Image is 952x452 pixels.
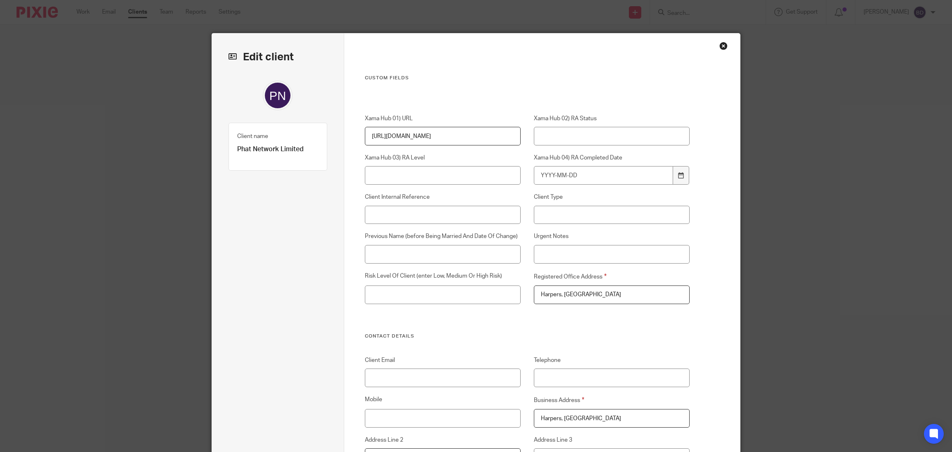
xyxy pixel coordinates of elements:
[365,75,690,81] h3: Custom fields
[228,50,327,64] h2: Edit client
[534,232,690,240] label: Urgent Notes
[534,272,690,281] label: Registered Office Address
[237,132,268,140] label: Client name
[534,193,690,201] label: Client Type
[365,395,521,405] label: Mobile
[534,356,690,364] label: Telephone
[263,81,293,110] img: svg%3E
[534,436,690,444] label: Address Line 3
[534,166,674,185] input: YYYY-MM-DD
[365,114,521,123] label: Xama Hub 01) URL
[237,145,319,154] p: Phat Network Limited
[365,272,521,281] label: Risk Level Of Client (enter Low, Medium Or High Risk)
[365,232,521,240] label: Previous Name (before Being Married And Date Of Change)
[365,333,690,340] h3: Contact details
[534,114,690,123] label: Xama Hub 02) RA Status
[365,356,521,364] label: Client Email
[365,436,521,444] label: Address Line 2
[534,154,690,162] label: Xama Hub 04) RA Completed Date
[365,193,521,201] label: Client Internal Reference
[719,42,728,50] div: Close this dialog window
[365,154,521,162] label: Xama Hub 03) RA Level
[534,395,690,405] label: Business Address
